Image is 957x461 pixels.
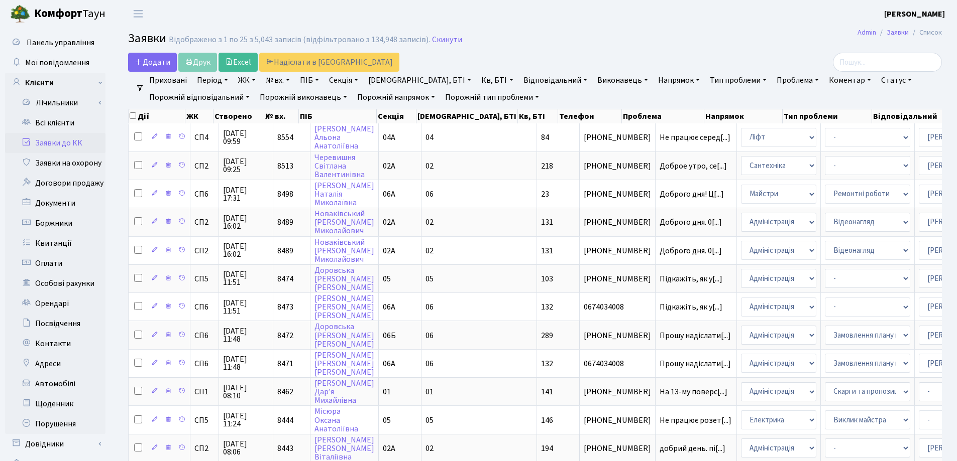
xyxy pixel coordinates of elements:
span: [PHONE_NUMBER] [584,218,651,226]
span: 02 [426,443,434,454]
a: ПІБ [296,72,323,89]
span: СП5 [194,275,215,283]
a: Документи [5,193,105,213]
a: Боржники [5,213,105,233]
a: [PERSON_NAME][PERSON_NAME][PERSON_NAME] [314,293,374,321]
a: Коментар [825,72,875,89]
span: 05 [383,415,391,426]
span: 8474 [277,273,293,284]
span: 06 [426,189,434,200]
span: [PHONE_NUMBER] [584,416,651,424]
span: 8471 [277,358,293,369]
a: Всі клієнти [5,113,105,133]
span: Додати [135,57,170,68]
span: 131 [541,245,553,256]
span: [DATE] 16:02 [223,214,269,230]
a: [PERSON_NAME]АльонаАнатоліївна [314,123,374,151]
a: Кв, БТІ [477,72,517,89]
span: 05 [383,273,391,284]
span: Прошу надіслати[...] [660,330,731,341]
b: [PERSON_NAME] [884,9,945,20]
span: Доброе утро, се[...] [660,161,727,172]
span: 8489 [277,245,293,256]
span: СП2 [194,218,215,226]
span: [PHONE_NUMBER] [584,247,651,255]
span: [PHONE_NUMBER] [584,332,651,340]
span: [DATE] 17:31 [223,186,269,202]
th: Секція [377,109,416,123]
a: Порожній тип проблеми [441,89,543,106]
a: ЧеревишняСвітланаВалентинівна [314,152,365,180]
a: Доровська[PERSON_NAME][PERSON_NAME] [314,265,374,293]
span: Мої повідомлення [25,57,89,68]
span: 01 [383,386,391,397]
span: [PHONE_NUMBER] [584,190,651,198]
span: На 13-му поверс[...] [660,386,727,397]
th: Кв, БТІ [518,109,558,123]
span: 103 [541,273,553,284]
a: Мої повідомлення [5,53,105,73]
span: [DATE] 09:59 [223,129,269,145]
span: 8462 [277,386,293,397]
span: [DATE] 16:02 [223,242,269,258]
a: Панель управління [5,33,105,53]
a: № вх. [262,72,294,89]
span: 0674034008 [584,303,651,311]
span: [DATE] 09:25 [223,158,269,174]
a: [PERSON_NAME]Дар’яМихайлівна [314,378,374,406]
th: Телефон [558,109,622,123]
a: Автомобілі [5,374,105,394]
span: [PHONE_NUMBER] [584,388,651,396]
span: 02 [426,161,434,172]
a: Доровська[PERSON_NAME][PERSON_NAME] [314,322,374,350]
span: 8444 [277,415,293,426]
span: 84 [541,132,549,143]
span: 218 [541,161,553,172]
span: 131 [541,217,553,228]
span: 0674034008 [584,360,651,368]
a: Додати [128,53,177,72]
span: [PHONE_NUMBER] [584,133,651,141]
span: 132 [541,301,553,313]
span: 05 [426,273,434,284]
a: Довідники [5,434,105,454]
span: 141 [541,386,553,397]
span: 06А [383,301,395,313]
span: СП4 [194,133,215,141]
li: Список [909,27,942,38]
span: 04 [426,132,434,143]
th: ПІБ [299,109,377,123]
span: СП6 [194,360,215,368]
a: Напрямок [654,72,704,89]
span: 06А [383,358,395,369]
b: Комфорт [34,6,82,22]
span: Не працює розет[...] [660,415,731,426]
span: Доброго дня. 0[...] [660,245,722,256]
span: Таун [34,6,105,23]
a: Секція [325,72,362,89]
a: [PERSON_NAME][PERSON_NAME][PERSON_NAME] [314,350,374,378]
span: [DATE] 11:48 [223,327,269,343]
span: СП5 [194,416,215,424]
a: Excel [219,53,258,72]
a: Статус [877,72,916,89]
a: Новаківський[PERSON_NAME]Миколайович [314,237,374,265]
span: [DATE] 08:10 [223,384,269,400]
th: Створено [214,109,264,123]
a: Щоденник [5,394,105,414]
a: Порушення [5,414,105,434]
span: СП6 [194,303,215,311]
span: 02А [383,217,395,228]
span: 146 [541,415,553,426]
span: 8443 [277,443,293,454]
a: Період [193,72,232,89]
a: Порожній виконавець [256,89,351,106]
a: Проблема [773,72,823,89]
span: 289 [541,330,553,341]
span: Заявки [128,30,166,47]
span: СП2 [194,162,215,170]
a: Клієнти [5,73,105,93]
a: Admin [858,27,876,38]
a: Контакти [5,334,105,354]
a: Скинути [432,35,462,45]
